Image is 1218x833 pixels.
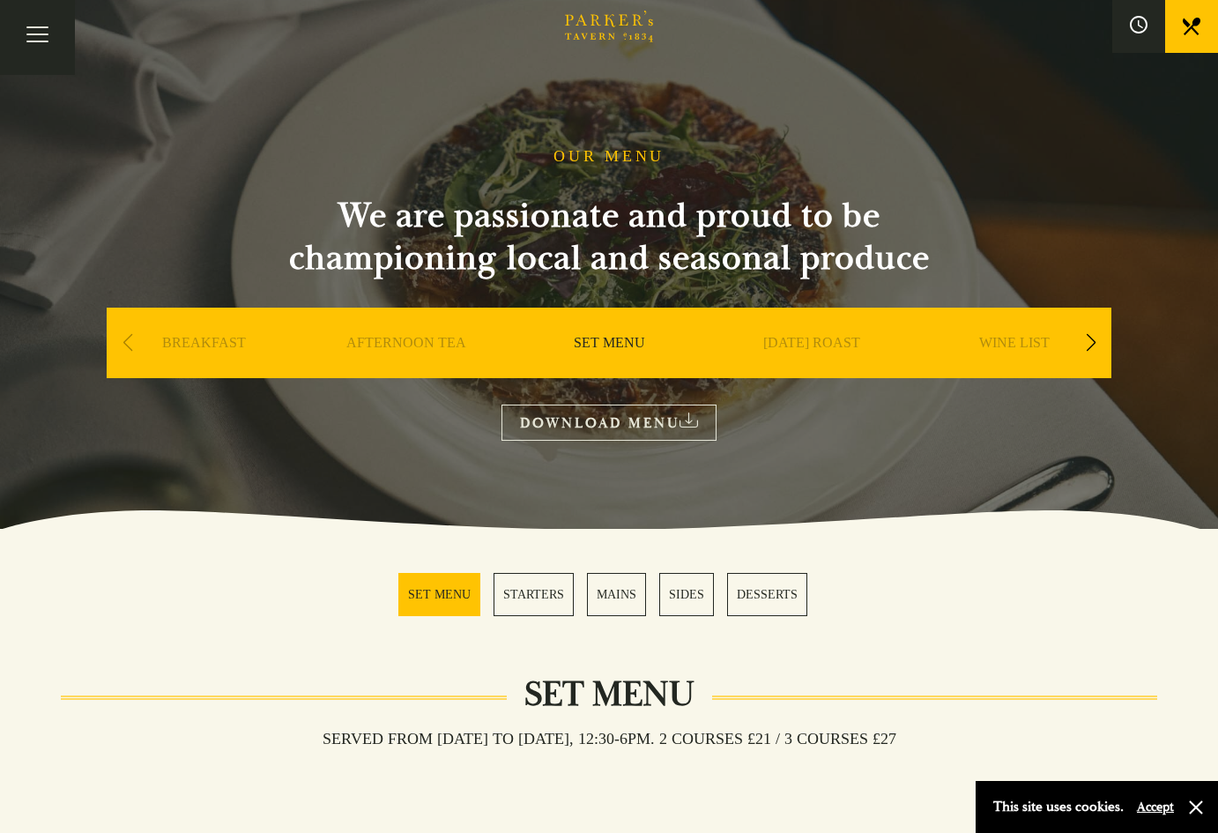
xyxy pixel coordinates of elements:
[507,673,712,716] h2: Set Menu
[1187,799,1205,816] button: Close and accept
[115,324,139,362] div: Previous slide
[1137,799,1174,815] button: Accept
[398,573,480,616] a: 1 / 5
[309,308,503,431] div: 2 / 9
[501,405,717,441] a: DOWNLOAD MENU
[979,334,1050,405] a: WINE LIST
[659,573,714,616] a: 4 / 5
[553,147,665,167] h1: OUR MENU
[256,195,962,279] h2: We are passionate and proud to be championing local and seasonal produce
[727,573,807,616] a: 5 / 5
[993,794,1124,820] p: This site uses cookies.
[574,334,645,405] a: SET MENU
[346,334,466,405] a: AFTERNOON TEA
[494,573,574,616] a: 2 / 5
[715,308,909,431] div: 4 / 9
[763,334,860,405] a: [DATE] ROAST
[107,308,301,431] div: 1 / 9
[162,334,246,405] a: BREAKFAST
[1079,324,1103,362] div: Next slide
[917,308,1111,431] div: 5 / 9
[305,729,914,748] h3: Served from [DATE] to [DATE], 12:30-6pm. 2 COURSES £21 / 3 COURSES £27
[512,308,706,431] div: 3 / 9
[587,573,646,616] a: 3 / 5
